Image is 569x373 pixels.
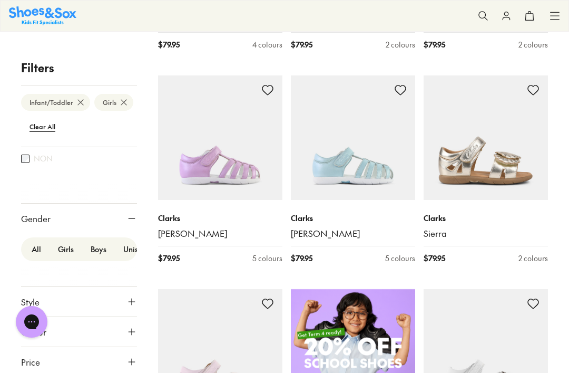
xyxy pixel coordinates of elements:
p: Clarks [291,213,415,224]
div: 5 colours [385,253,415,264]
div: 5 colours [252,253,282,264]
btn: Girls [94,94,133,111]
label: Girls [50,240,82,259]
label: All [23,240,50,259]
p: Clarks [158,213,282,224]
div: 4 colours [252,39,282,50]
button: Style [21,287,137,317]
span: Price [21,356,40,368]
a: Shoes & Sox [9,6,76,25]
p: Filters [21,59,137,76]
div: 2 colours [518,253,548,264]
span: $ 79.95 [291,39,312,50]
div: 2 colours [518,39,548,50]
span: $ 79.95 [158,253,180,264]
label: Boys [82,240,115,259]
btn: Infant/Toddler [21,94,90,111]
img: SNS_Logo_Responsive.svg [9,6,76,25]
label: Unisex [115,240,155,259]
iframe: Gorgias live chat messenger [11,302,53,341]
p: Clarks [424,213,548,224]
span: Style [21,295,40,308]
span: $ 79.95 [158,39,180,50]
button: Colour [21,317,137,347]
div: 2 colours [386,39,415,50]
span: $ 79.95 [424,39,445,50]
a: Sierra [424,228,548,240]
span: Gender [21,212,51,225]
a: [PERSON_NAME] [291,228,415,240]
span: $ 79.95 [291,253,312,264]
btn: Clear All [21,117,64,136]
a: [PERSON_NAME] [158,228,282,240]
span: $ 79.95 [424,253,445,264]
label: NON [34,154,53,165]
button: Gender [21,204,137,233]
